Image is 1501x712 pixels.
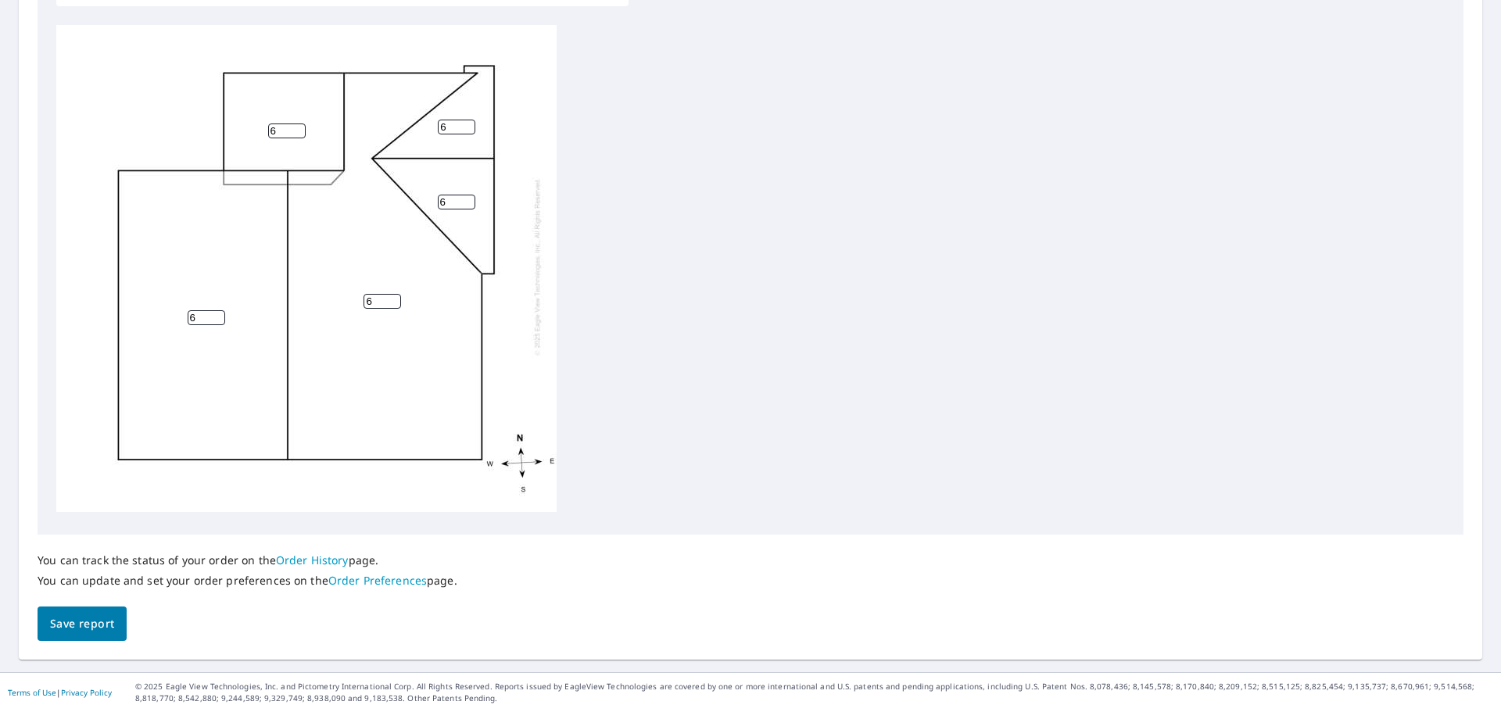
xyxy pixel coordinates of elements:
[38,606,127,642] button: Save report
[328,573,427,588] a: Order Preferences
[276,553,349,567] a: Order History
[38,574,457,588] p: You can update and set your order preferences on the page.
[135,681,1493,704] p: © 2025 Eagle View Technologies, Inc. and Pictometry International Corp. All Rights Reserved. Repo...
[61,687,112,698] a: Privacy Policy
[50,614,114,634] span: Save report
[38,553,457,567] p: You can track the status of your order on the page.
[8,687,56,698] a: Terms of Use
[8,688,112,697] p: |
